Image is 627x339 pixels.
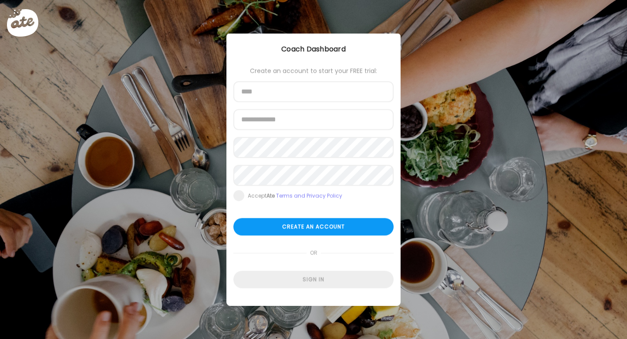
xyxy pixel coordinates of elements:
[233,68,394,75] div: Create an account to start your FREE trial:
[266,192,275,200] b: Ate
[307,244,321,262] span: or
[233,271,394,288] div: Sign in
[226,44,401,54] div: Coach Dashboard
[276,192,342,200] a: Terms and Privacy Policy
[248,193,342,200] div: Accept
[233,218,394,236] div: Create an account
